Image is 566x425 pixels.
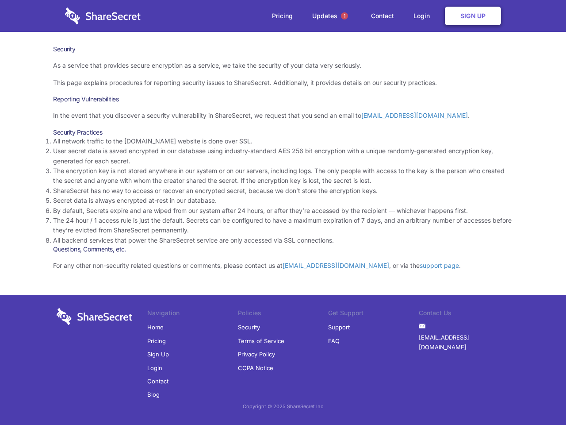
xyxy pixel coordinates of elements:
[53,45,513,53] h1: Security
[53,186,513,196] li: ShareSecret has no way to access or recover an encrypted secret, because we don’t store the encry...
[53,245,513,253] h3: Questions, Comments, etc.
[53,111,513,120] p: In the event that you discover a security vulnerability in ShareSecret, we request that you send ...
[53,95,513,103] h3: Reporting Vulnerabilities
[419,308,509,321] li: Contact Us
[147,361,162,375] a: Login
[53,261,513,270] p: For any other non-security related questions or comments, please contact us at , or via the .
[445,7,501,25] a: Sign Up
[263,2,302,30] a: Pricing
[328,321,350,334] a: Support
[362,2,403,30] a: Contact
[238,348,275,361] a: Privacy Policy
[238,334,284,348] a: Terms of Service
[420,262,459,269] a: support page
[57,308,132,325] img: logo-wordmark-white-trans-d4663122ce5f474addd5e946df7df03e33cb6a1c49d2221995e7729f52c070b2.svg
[147,388,160,401] a: Blog
[328,334,340,348] a: FAQ
[147,348,169,361] a: Sign Up
[328,308,419,321] li: Get Support
[419,331,509,354] a: [EMAIL_ADDRESS][DOMAIN_NAME]
[238,308,329,321] li: Policies
[65,8,141,24] img: logo-wordmark-white-trans-d4663122ce5f474addd5e946df7df03e33cb6a1c49d2221995e7729f52c070b2.svg
[341,12,348,19] span: 1
[53,166,513,186] li: The encryption key is not stored anywhere in our system or on our servers, including logs. The on...
[53,196,513,205] li: Secret data is always encrypted at-rest in our database.
[147,375,168,388] a: Contact
[361,112,468,119] a: [EMAIL_ADDRESS][DOMAIN_NAME]
[147,334,166,348] a: Pricing
[53,61,513,70] p: As a service that provides secure encryption as a service, we take the security of your data very...
[53,206,513,216] li: By default, Secrets expire and are wiped from our system after 24 hours, or after they’re accesse...
[147,308,238,321] li: Navigation
[405,2,443,30] a: Login
[238,321,260,334] a: Security
[53,146,513,166] li: User secret data is saved encrypted in our database using industry-standard AES 256 bit encryptio...
[53,128,513,136] h3: Security Practices
[53,216,513,236] li: The 24 hour / 1 access rule is just the default. Secrets can be configured to have a maximum expi...
[147,321,164,334] a: Home
[53,236,513,245] li: All backend services that power the ShareSecret service are only accessed via SSL connections.
[238,361,273,375] a: CCPA Notice
[283,262,389,269] a: [EMAIL_ADDRESS][DOMAIN_NAME]
[53,136,513,146] li: All network traffic to the [DOMAIN_NAME] website is done over SSL.
[53,78,513,88] p: This page explains procedures for reporting security issues to ShareSecret. Additionally, it prov...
